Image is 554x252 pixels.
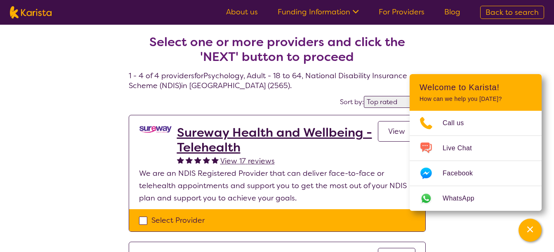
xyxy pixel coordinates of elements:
img: fullstar [203,156,210,163]
label: Sort by: [340,98,364,106]
a: Sureway Health and Wellbeing - Telehealth [177,125,378,155]
a: For Providers [379,7,424,17]
a: View [378,121,415,142]
span: WhatsApp [443,192,484,205]
button: Channel Menu [519,219,542,242]
span: Facebook [443,167,483,180]
a: Funding Information [278,7,359,17]
span: Call us [443,117,474,129]
a: About us [226,7,258,17]
ul: Choose channel [410,111,542,211]
h4: 1 - 4 of 4 providers for Psychology , Adult - 18 to 64 , National Disability Insurance Scheme (ND... [129,15,426,91]
a: View 17 reviews [220,155,275,167]
a: Web link opens in a new tab. [410,186,542,211]
img: fullstar [186,156,193,163]
img: vgwqq8bzw4bddvbx0uac.png [139,125,172,134]
span: View [388,126,405,136]
img: Karista logo [10,6,52,19]
span: View 17 reviews [220,156,275,166]
p: We are an NDIS Registered Provider that can deliver face-to-face or telehealth appointments and s... [139,167,415,204]
span: Live Chat [443,142,482,154]
img: fullstar [177,156,184,163]
h2: Select one or more providers and click the 'NEXT' button to proceed [139,35,416,64]
a: Blog [444,7,460,17]
p: How can we help you [DATE]? [420,96,532,103]
img: fullstar [194,156,201,163]
span: Back to search [486,7,539,17]
div: Channel Menu [410,74,542,211]
a: Back to search [480,6,544,19]
img: fullstar [212,156,219,163]
h2: Welcome to Karista! [420,82,532,92]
